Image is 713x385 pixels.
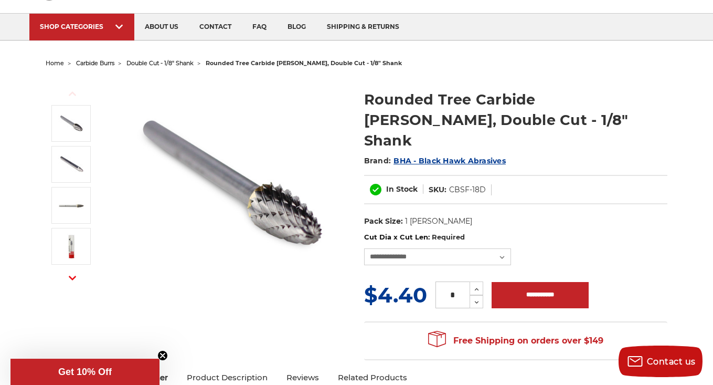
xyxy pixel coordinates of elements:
a: blog [277,14,316,40]
span: $4.40 [364,282,427,308]
a: faq [242,14,277,40]
a: carbide burrs [76,59,114,67]
dt: Pack Size: [364,216,403,227]
button: Previous [60,82,85,105]
span: In Stock [386,184,418,194]
span: Brand: [364,156,391,165]
small: Required [432,233,465,241]
span: rounded tree carbide [PERSON_NAME], double cut - 1/8" shank [206,59,402,67]
span: Contact us [647,357,696,367]
h1: Rounded Tree Carbide [PERSON_NAME], Double Cut - 1/8" Shank [364,89,667,151]
button: Close teaser [157,350,168,361]
div: Get 10% OffClose teaser [10,359,159,385]
img: CBSF-51D rounded tree shape carbide burr 1/8" shank [58,110,84,137]
span: Free Shipping on orders over $149 [428,330,603,351]
img: rounded tree double cut carbide burr - 1/8 inch shank [58,192,84,218]
a: shipping & returns [316,14,410,40]
img: CBSF-51D rounded tree shape carbide burr 1/8" shank [126,78,336,288]
span: Get 10% Off [58,367,112,377]
img: CBSF-41D rounded tree shape carbide burr 1/8" shank [58,151,84,178]
button: Contact us [619,346,703,377]
a: home [46,59,64,67]
dt: SKU: [429,184,446,195]
a: contact [189,14,242,40]
a: BHA - Black Hawk Abrasives [393,156,506,165]
label: Cut Dia x Cut Len: [364,232,667,243]
button: Next [60,267,85,289]
dd: CBSF-18D [449,184,486,195]
a: about us [134,14,189,40]
img: 1/8" rounded tree double cut carbide bur [58,233,84,259]
a: double cut - 1/8" shank [126,59,194,67]
dd: 1 [PERSON_NAME] [405,216,472,227]
div: SHOP CATEGORIES [40,23,124,30]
